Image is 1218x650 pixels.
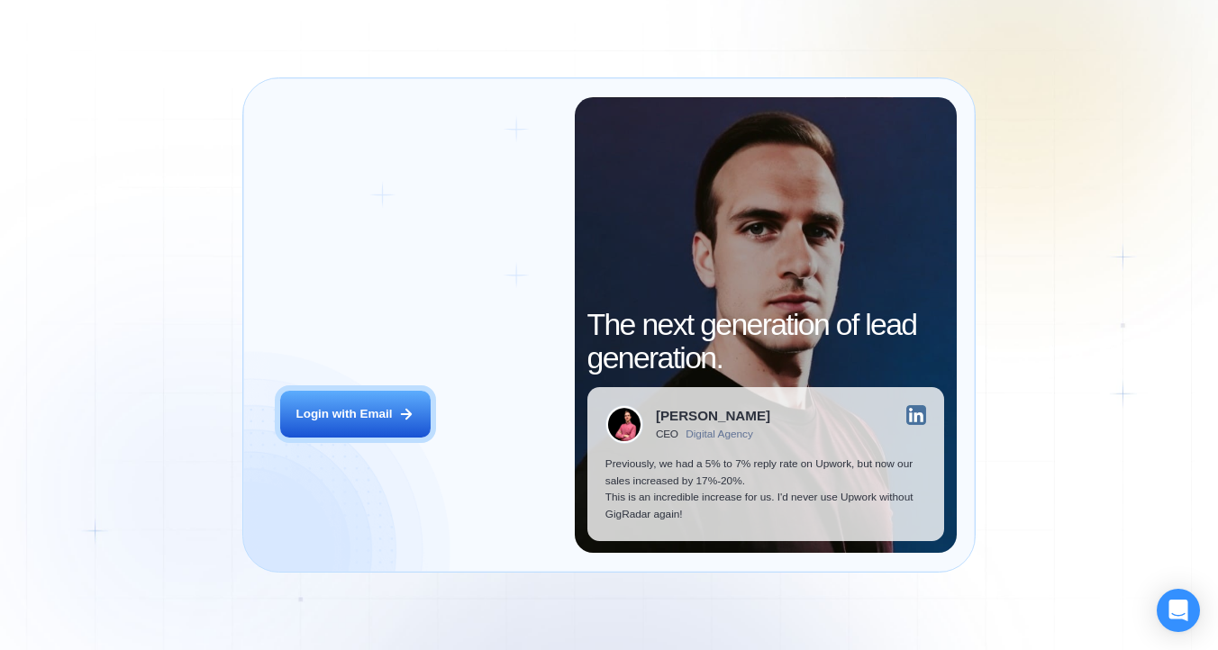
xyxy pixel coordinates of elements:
[656,409,770,422] div: [PERSON_NAME]
[1157,589,1200,632] div: Open Intercom Messenger
[295,406,392,423] div: Login with Email
[280,391,431,438] button: Login with Email
[605,456,926,522] p: Previously, we had a 5% to 7% reply rate on Upwork, but now our sales increased by 17%-20%. This ...
[686,429,753,441] div: Digital Agency
[587,308,945,375] h2: The next generation of lead generation.
[656,429,678,441] div: CEO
